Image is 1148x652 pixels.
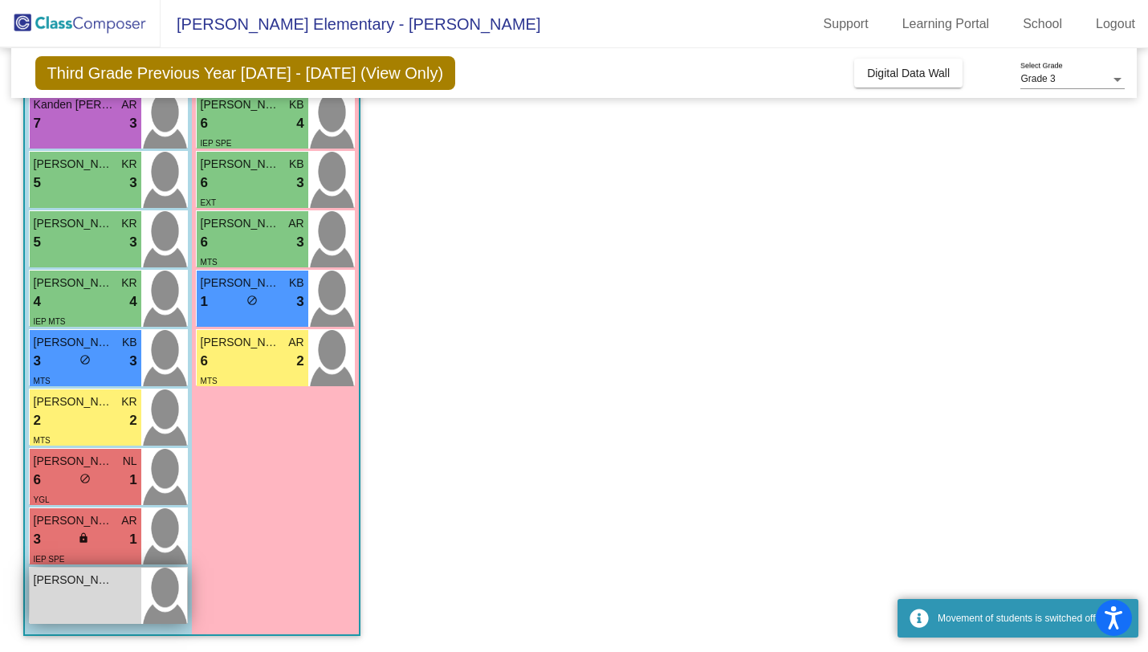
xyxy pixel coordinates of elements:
[201,173,208,194] span: 6
[121,512,136,529] span: AR
[201,232,208,253] span: 6
[129,173,136,194] span: 3
[201,377,218,385] span: MTS
[121,96,136,113] span: AR
[161,11,540,37] span: [PERSON_NAME] Elementary - [PERSON_NAME]
[129,470,136,491] span: 1
[1083,11,1148,37] a: Logout
[121,393,136,410] span: KR
[201,96,281,113] span: [PERSON_NAME]
[34,453,114,470] span: [PERSON_NAME]
[938,611,1126,626] div: Movement of students is switched off
[129,113,136,134] span: 3
[201,156,281,173] span: [PERSON_NAME]
[296,291,303,312] span: 3
[34,393,114,410] span: [PERSON_NAME]
[129,291,136,312] span: 4
[34,317,66,326] span: IEP MTS
[201,113,208,134] span: 6
[288,334,303,351] span: AR
[201,215,281,232] span: [PERSON_NAME]
[34,275,114,291] span: [PERSON_NAME]
[296,232,303,253] span: 3
[34,410,41,431] span: 2
[201,351,208,372] span: 6
[201,198,216,207] span: EXT
[289,96,304,113] span: KB
[1020,73,1055,84] span: Grade 3
[34,113,41,134] span: 7
[78,532,89,544] span: lock
[121,215,136,232] span: KR
[129,410,136,431] span: 2
[296,351,303,372] span: 2
[889,11,1003,37] a: Learning Portal
[129,529,136,550] span: 1
[123,453,137,470] span: NL
[201,139,232,148] span: IEP SPE
[34,529,41,550] span: 3
[121,275,136,291] span: KR
[34,291,41,312] span: 4
[34,173,41,194] span: 5
[122,334,137,351] span: KB
[34,572,114,589] span: [PERSON_NAME]
[129,232,136,253] span: 3
[201,275,281,291] span: [PERSON_NAME]
[289,275,304,291] span: KB
[34,156,114,173] span: [PERSON_NAME]
[34,215,114,232] span: [PERSON_NAME]
[79,473,91,484] span: do_not_disturb_alt
[34,512,114,529] span: [PERSON_NAME]
[34,334,114,351] span: [PERSON_NAME]
[811,11,881,37] a: Support
[121,156,136,173] span: KR
[129,351,136,372] span: 3
[288,215,303,232] span: AR
[246,295,258,306] span: do_not_disturb_alt
[854,59,963,88] button: Digital Data Wall
[34,96,114,113] span: Kanden [PERSON_NAME]
[296,173,303,194] span: 3
[34,555,65,564] span: IEP SPE
[79,354,91,365] span: do_not_disturb_alt
[35,56,456,90] span: Third Grade Previous Year [DATE] - [DATE] (View Only)
[34,495,50,504] span: YGL
[201,334,281,351] span: [PERSON_NAME]
[867,67,950,79] span: Digital Data Wall
[1010,11,1075,37] a: School
[34,351,41,372] span: 3
[296,113,303,134] span: 4
[34,470,41,491] span: 6
[289,156,304,173] span: KB
[34,232,41,253] span: 5
[34,377,51,385] span: MTS
[34,436,51,445] span: MTS
[201,291,208,312] span: 1
[201,258,218,267] span: MTS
